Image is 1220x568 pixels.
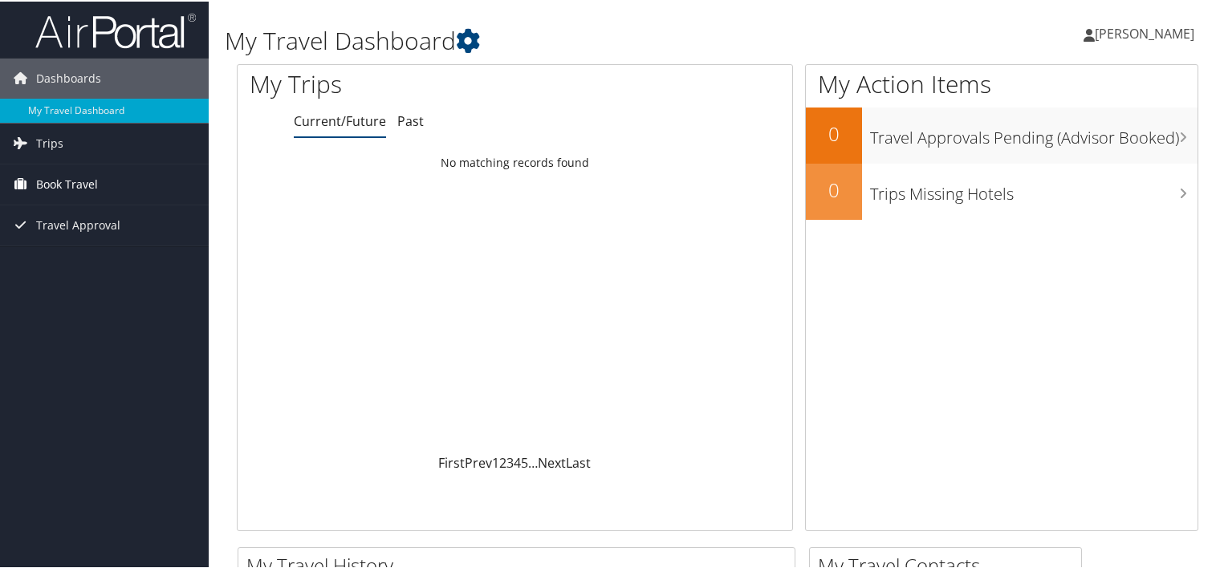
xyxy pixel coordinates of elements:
[514,452,521,470] a: 4
[465,452,492,470] a: Prev
[1095,23,1194,41] span: [PERSON_NAME]
[566,452,591,470] a: Last
[36,57,101,97] span: Dashboards
[36,163,98,203] span: Book Travel
[35,10,196,48] img: airportal-logo.png
[36,122,63,162] span: Trips
[806,175,862,202] h2: 0
[806,66,1198,99] h1: My Action Items
[225,22,882,56] h1: My Travel Dashboard
[528,452,538,470] span: …
[870,117,1198,148] h3: Travel Approvals Pending (Advisor Booked)
[397,111,424,128] a: Past
[294,111,386,128] a: Current/Future
[1084,8,1210,56] a: [PERSON_NAME]
[506,452,514,470] a: 3
[806,106,1198,162] a: 0Travel Approvals Pending (Advisor Booked)
[238,147,792,176] td: No matching records found
[806,119,862,146] h2: 0
[36,204,120,244] span: Travel Approval
[521,452,528,470] a: 5
[499,452,506,470] a: 2
[492,452,499,470] a: 1
[806,162,1198,218] a: 0Trips Missing Hotels
[870,173,1198,204] h3: Trips Missing Hotels
[250,66,549,99] h1: My Trips
[438,452,465,470] a: First
[538,452,566,470] a: Next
